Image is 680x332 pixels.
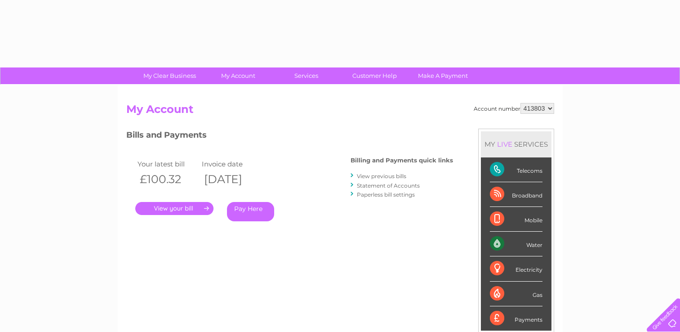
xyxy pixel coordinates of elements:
[201,67,275,84] a: My Account
[200,170,264,188] th: [DATE]
[200,158,264,170] td: Invoice date
[490,207,542,232] div: Mobile
[357,182,420,189] a: Statement of Accounts
[135,170,200,188] th: £100.32
[227,202,274,221] a: Pay Here
[126,103,554,120] h2: My Account
[133,67,207,84] a: My Clear Business
[338,67,412,84] a: Customer Help
[126,129,453,144] h3: Bills and Payments
[490,232,542,256] div: Water
[357,173,406,179] a: View previous bills
[490,157,542,182] div: Telecoms
[490,306,542,331] div: Payments
[490,282,542,306] div: Gas
[351,157,453,164] h4: Billing and Payments quick links
[490,182,542,207] div: Broadband
[135,202,213,215] a: .
[474,103,554,114] div: Account number
[269,67,343,84] a: Services
[490,256,542,281] div: Electricity
[406,67,480,84] a: Make A Payment
[357,191,415,198] a: Paperless bill settings
[135,158,200,170] td: Your latest bill
[481,131,551,157] div: MY SERVICES
[495,140,514,148] div: LIVE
